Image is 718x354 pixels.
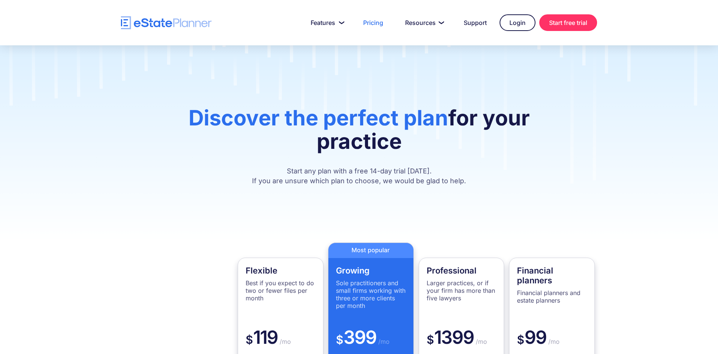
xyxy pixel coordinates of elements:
[427,333,434,346] span: $
[278,338,291,345] span: /mo
[246,333,253,346] span: $
[474,338,487,345] span: /mo
[302,15,350,30] a: Features
[427,279,497,302] p: Larger practices, or if your firm has more than five lawyers
[517,333,525,346] span: $
[155,106,563,161] h1: for your practice
[155,166,563,186] p: Start any plan with a free 14-day trial [DATE]. If you are unsure which plan to choose, we would ...
[539,14,597,31] a: Start free trial
[336,333,344,346] span: $
[336,279,406,309] p: Sole practitioners and small firms working with three or more clients per month
[455,15,496,30] a: Support
[336,266,406,275] h4: Growing
[189,105,448,131] span: Discover the perfect plan
[517,266,587,285] h4: Financial planners
[376,338,390,345] span: /mo
[121,16,212,29] a: home
[517,289,587,304] p: Financial planners and estate planners
[500,14,535,31] a: Login
[354,15,392,30] a: Pricing
[246,279,316,302] p: Best if you expect to do two or fewer files per month
[427,266,497,275] h4: Professional
[396,15,451,30] a: Resources
[546,338,560,345] span: /mo
[246,266,316,275] h4: Flexible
